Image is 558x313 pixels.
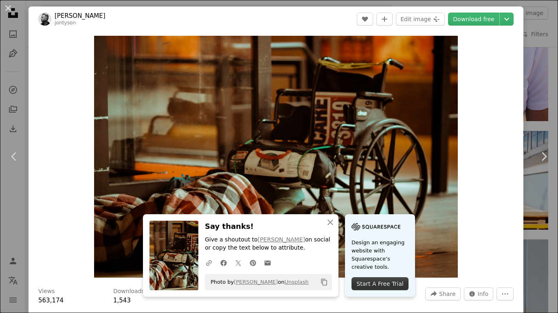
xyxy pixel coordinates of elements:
div: Start A Free Trial [351,277,409,290]
span: 563,174 [38,297,64,304]
h3: Say thanks! [205,221,332,233]
a: Share on Twitter [231,254,246,271]
span: Share [439,288,455,300]
a: Share on Facebook [216,254,231,271]
button: Share this image [425,287,460,300]
a: [PERSON_NAME] [55,12,105,20]
a: [PERSON_NAME] [234,279,278,285]
img: file-1705255347840-230a6ab5bca9image [351,221,400,233]
a: Unsplash [284,279,308,285]
button: Add to Collection [376,13,393,26]
button: Stats about this image [464,287,494,300]
a: jontyson [55,20,76,26]
h3: Downloads [113,287,145,296]
h3: Views [38,287,55,296]
span: Info [478,288,489,300]
span: Design an engaging website with Squarespace’s creative tools. [351,239,409,271]
p: Give a shoutout to on social or copy the text below to attribute. [205,236,332,252]
a: Next [529,117,558,196]
button: Edit image [396,13,445,26]
button: More Actions [496,287,514,300]
a: Download free [448,13,499,26]
a: [PERSON_NAME] [258,236,305,243]
button: Like [357,13,373,26]
a: Share on Pinterest [246,254,260,271]
span: Photo by on [207,276,309,289]
button: Choose download size [500,13,514,26]
a: Design an engaging website with Squarespace’s creative tools.Start A Free Trial [345,214,415,297]
a: Share over email [260,254,275,271]
img: Go to Jon Tyson's profile [38,13,51,26]
img: black and white leather bag on brown wooden table [94,36,458,278]
button: Zoom in on this image [94,36,458,278]
button: Copy to clipboard [317,275,331,289]
span: 1,543 [113,297,131,304]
